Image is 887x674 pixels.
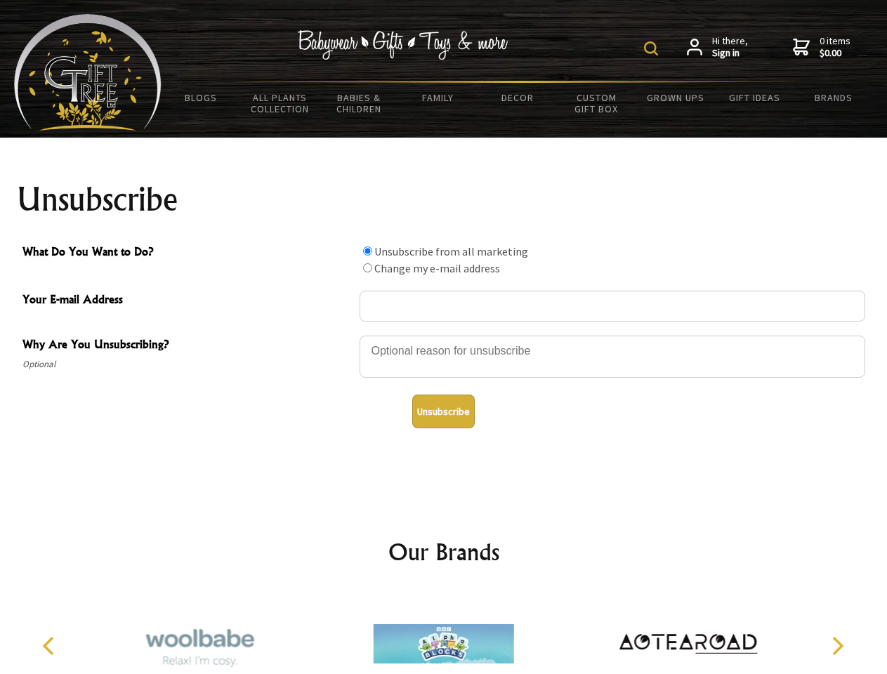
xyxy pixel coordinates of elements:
[22,336,353,356] span: Why Are You Unsubscribing?
[712,35,748,60] span: Hi there,
[412,395,475,428] button: Unsubscribe
[22,243,353,263] span: What Do You Want to Do?
[162,83,241,112] a: BLOGS
[793,35,850,60] a: 0 items$0.00
[22,356,353,373] span: Optional
[28,535,860,569] h2: Our Brands
[399,83,478,112] a: Family
[820,34,850,60] span: 0 items
[320,83,399,124] a: Babies & Children
[820,47,850,60] strong: $0.00
[794,83,874,112] a: Brands
[22,291,353,311] span: Your E-mail Address
[363,246,372,256] input: What Do You Want to Do?
[636,83,715,112] a: Grown Ups
[687,35,748,60] a: Hi there,Sign in
[557,83,636,124] a: Custom Gift Box
[374,244,528,258] label: Unsubscribe from all marketing
[374,261,500,275] label: Change my e-mail address
[644,41,658,55] img: product search
[712,47,748,60] strong: Sign in
[241,83,320,124] a: All Plants Collection
[363,263,372,272] input: What Do You Want to Do?
[360,336,865,378] textarea: Why Are You Unsubscribing?
[35,630,66,661] button: Previous
[298,30,508,60] img: Babywear - Gifts - Toys & more
[715,83,794,112] a: Gift Ideas
[478,83,557,112] a: Decor
[14,14,162,131] img: Babyware - Gifts - Toys and more...
[360,291,865,322] input: Your E-mail Address
[17,183,871,216] h1: Unsubscribe
[822,630,853,661] button: Next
